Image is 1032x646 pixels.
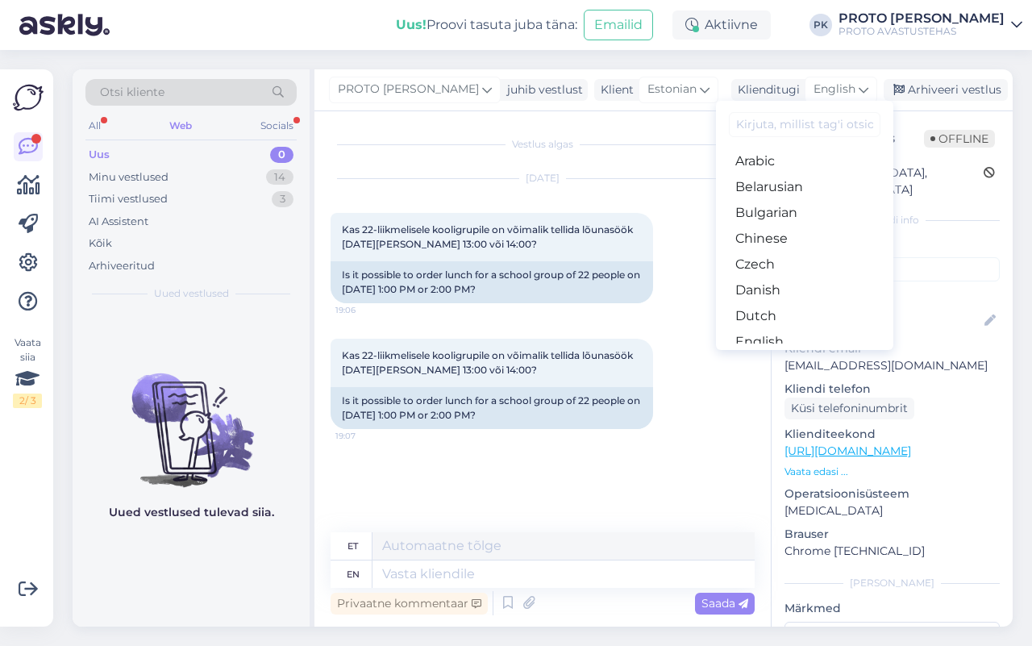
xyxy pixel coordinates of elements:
a: Chinese [716,226,893,252]
a: Arabic [716,148,893,174]
a: Czech [716,252,893,277]
p: Vaata edasi ... [784,465,1000,479]
div: Küsi telefoninumbrit [784,398,914,419]
div: juhib vestlust [501,81,583,98]
div: Is it possible to order lunch for a school group of 22 people on [DATE] 1:00 PM or 2:00 PM? [331,387,653,429]
div: AI Assistent [89,214,148,230]
div: en [347,561,360,588]
img: No chats [73,344,310,490]
div: Arhiveeritud [89,258,155,274]
div: Is it possible to order lunch for a school group of 22 people on [DATE] 1:00 PM or 2:00 PM? [331,261,653,303]
div: Aktiivne [672,10,771,40]
div: PROTO AVASTUSTEHAS [838,25,1005,38]
div: Klienditugi [731,81,800,98]
p: Kliendi telefon [784,381,1000,398]
b: Uus! [396,17,427,32]
div: 14 [266,169,293,185]
div: Socials [257,115,297,136]
div: Tiimi vestlused [89,191,168,207]
a: English [716,329,893,355]
p: Chrome [TECHNICAL_ID] [784,543,1000,560]
span: Saada [701,596,748,611]
div: 2 / 3 [13,394,42,408]
p: Operatsioonisüsteem [784,486,1000,502]
button: Emailid [584,10,653,40]
div: et [347,532,358,560]
span: 19:07 [335,430,396,442]
a: Danish [716,277,893,303]
div: [DATE] [331,171,755,185]
div: Web [166,115,195,136]
a: PROTO [PERSON_NAME]PROTO AVASTUSTEHAS [838,12,1022,38]
p: Kliendi email [784,340,1000,357]
a: Bulgarian [716,200,893,226]
div: Kõik [89,235,112,252]
div: Minu vestlused [89,169,169,185]
div: Klient [594,81,634,98]
input: Kirjuta, millist tag'i otsid [729,112,880,137]
span: Offline [924,130,995,148]
span: PROTO [PERSON_NAME] [338,81,479,98]
p: Brauser [784,526,1000,543]
p: Uued vestlused tulevad siia. [109,504,274,521]
p: Märkmed [784,600,1000,617]
img: Askly Logo [13,82,44,113]
span: Otsi kliente [100,84,164,101]
div: Privaatne kommentaar [331,593,488,615]
a: [URL][DOMAIN_NAME] [784,444,911,458]
div: 3 [272,191,293,207]
div: Vaata siia [13,336,42,408]
p: Klienditeekond [784,426,1000,443]
div: Uus [89,147,110,163]
div: Proovi tasuta juba täna: [396,15,577,35]
div: [PERSON_NAME] [784,576,1000,590]
span: English [814,81,855,98]
p: [MEDICAL_DATA] [784,502,1000,519]
div: Arhiveeri vestlus [884,79,1008,101]
a: Dutch [716,303,893,329]
div: Vestlus algas [331,137,755,152]
div: PK [809,14,832,36]
div: 0 [270,147,293,163]
span: 19:06 [335,304,396,316]
p: [EMAIL_ADDRESS][DOMAIN_NAME] [784,357,1000,374]
div: All [85,115,104,136]
span: Uued vestlused [154,286,229,301]
span: Estonian [647,81,697,98]
a: Belarusian [716,174,893,200]
span: Kas 22-liikmelisele kooligrupile on võimalik tellida lõunasöök [DATE][PERSON_NAME] 13:00 või 14:00? [342,349,635,376]
div: PROTO [PERSON_NAME] [838,12,1005,25]
span: Kas 22-liikmelisele kooligrupile on võimalik tellida lõunasöök [DATE][PERSON_NAME] 13:00 või 14:00? [342,223,635,250]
